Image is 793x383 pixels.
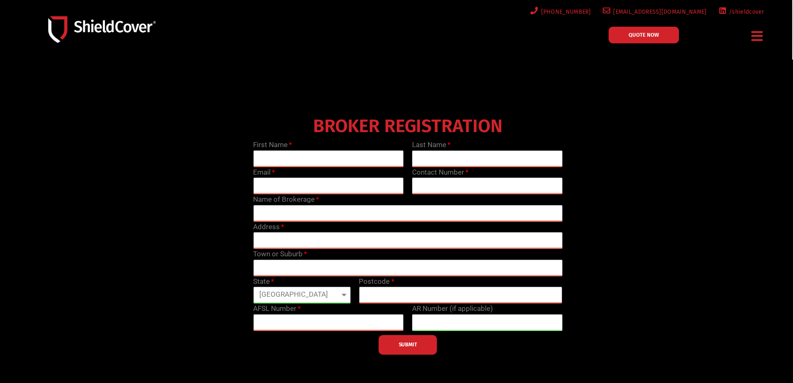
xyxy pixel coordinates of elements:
[253,140,292,150] label: First Name
[253,276,274,287] label: State
[601,7,707,17] a: [EMAIL_ADDRESS][DOMAIN_NAME]
[529,7,591,17] a: [PHONE_NUMBER]
[610,7,706,17] span: [EMAIL_ADDRESS][DOMAIN_NAME]
[399,344,417,345] span: SUBMIT
[609,27,679,43] a: QUOTE NOW
[412,140,450,150] label: Last Name
[253,222,284,233] label: Address
[253,194,319,205] label: Name of Brokerage
[412,303,493,314] label: AR Number (if applicable)
[48,16,156,43] img: Shield-Cover-Underwriting-Australia-logo-full
[726,7,764,17] span: /shieldcover
[249,121,567,131] h4: BROKER REGISTRATION
[538,7,591,17] span: [PHONE_NUMBER]
[359,276,394,287] label: Postcode
[253,303,301,314] label: AFSL Number
[379,335,437,355] button: SUBMIT
[748,26,766,46] div: Menu Toggle
[412,167,468,178] label: Contact Number
[253,249,307,260] label: Town or Suburb
[717,7,764,17] a: /shieldcover
[253,167,275,178] label: Email
[629,32,659,38] span: QUOTE NOW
